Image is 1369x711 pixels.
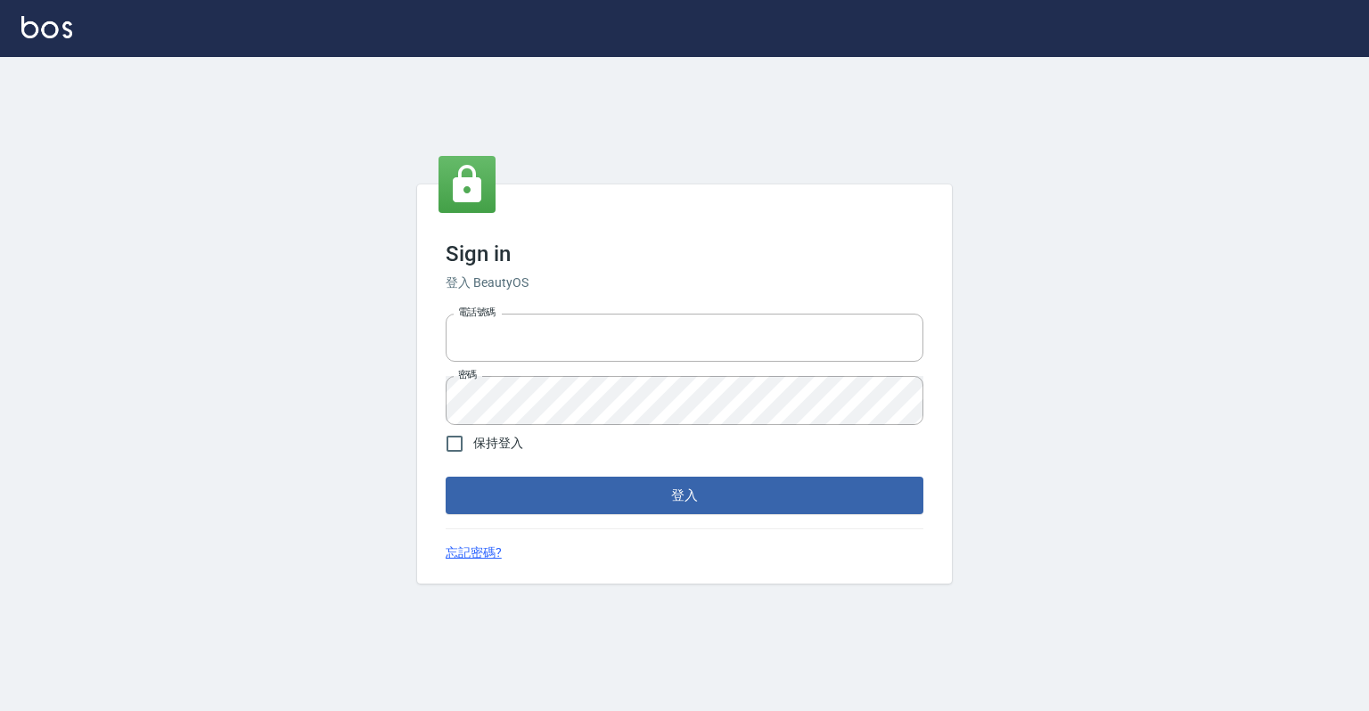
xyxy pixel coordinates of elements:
label: 電話號碼 [458,306,496,319]
a: 忘記密碼? [446,543,502,562]
button: 登入 [446,477,923,514]
img: Logo [21,16,72,38]
label: 密碼 [458,368,477,381]
span: 保持登入 [473,434,523,453]
h6: 登入 BeautyOS [446,274,923,292]
h3: Sign in [446,241,923,266]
